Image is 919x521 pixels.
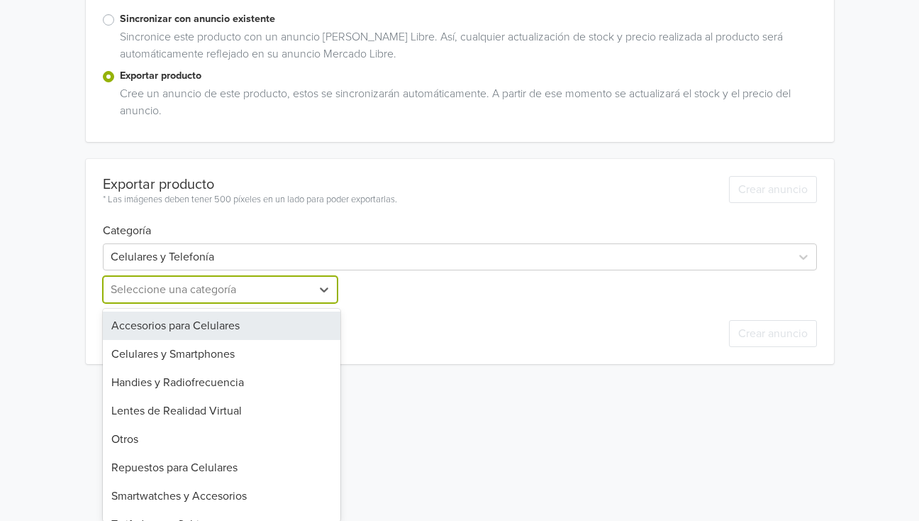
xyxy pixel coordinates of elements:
div: Repuestos para Celulares [103,454,341,482]
button: Crear anuncio [729,320,817,347]
div: Otros [103,425,341,454]
div: Lentes de Realidad Virtual [103,397,341,425]
h6: Categoría [103,207,817,238]
label: Exportar producto [120,68,817,84]
div: * Las imágenes deben tener 500 píxeles en un lado para poder exportarlas. [103,193,397,207]
div: Smartwatches y Accesorios [103,482,341,510]
div: Sincronice este producto con un anuncio [PERSON_NAME] Libre. Así, cualquier actualización de stoc... [114,28,817,68]
div: Cree un anuncio de este producto, estos se sincronizarán automáticamente. A partir de ese momento... [114,85,817,125]
div: Celulares y Smartphones [103,340,341,368]
div: Handies y Radiofrecuencia [103,368,341,397]
div: Exportar producto [103,176,397,193]
div: Accesorios para Celulares [103,312,341,340]
label: Sincronizar con anuncio existente [120,11,817,27]
button: Crear anuncio [729,176,817,203]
